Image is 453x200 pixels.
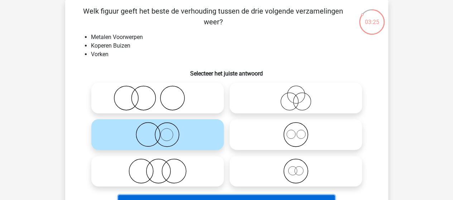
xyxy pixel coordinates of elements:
[358,9,385,26] div: 03:25
[91,50,377,59] li: Vorken
[77,64,377,77] h6: Selecteer het juiste antwoord
[91,33,377,42] li: Metalen Voorwerpen
[77,6,350,27] p: Welk figuur geeft het beste de verhouding tussen de drie volgende verzamelingen weer?
[91,42,377,50] li: Koperen Buizen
